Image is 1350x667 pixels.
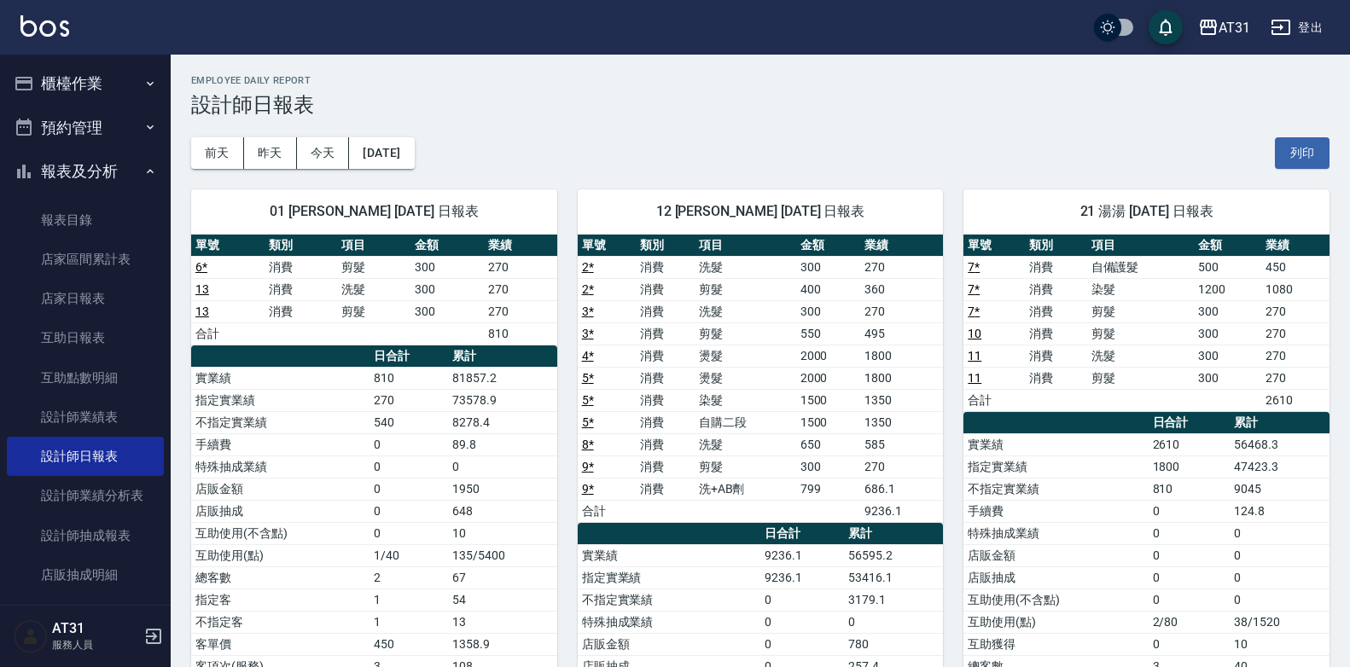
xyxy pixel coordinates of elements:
[1087,278,1194,300] td: 染髮
[1194,322,1262,345] td: 300
[448,411,556,433] td: 8278.4
[410,235,484,257] th: 金額
[963,478,1148,500] td: 不指定實業績
[1191,10,1257,45] button: AT31
[191,500,370,522] td: 店販抽成
[7,437,164,476] a: 設計師日報表
[844,566,943,589] td: 53416.1
[578,235,944,523] table: a dense table
[337,256,410,278] td: 剪髮
[636,389,695,411] td: 消費
[578,544,761,566] td: 實業績
[636,433,695,455] td: 消費
[484,278,557,300] td: 270
[195,282,209,296] a: 13
[1149,455,1230,478] td: 1800
[448,500,556,522] td: 648
[191,389,370,411] td: 指定實業績
[1149,566,1230,589] td: 0
[578,566,761,589] td: 指定實業績
[7,397,164,437] a: 設計師業績表
[860,278,943,300] td: 360
[1261,256,1330,278] td: 450
[796,411,861,433] td: 1500
[337,278,410,300] td: 洗髮
[578,633,761,655] td: 店販金額
[7,240,164,279] a: 店家區間累計表
[860,478,943,500] td: 686.1
[1230,633,1330,655] td: 10
[337,235,410,257] th: 項目
[695,389,796,411] td: 染髮
[7,555,164,594] a: 店販抽成明細
[760,523,844,545] th: 日合計
[860,235,943,257] th: 業績
[1149,433,1230,455] td: 2610
[1230,544,1330,566] td: 0
[695,322,796,345] td: 剪髮
[984,203,1309,220] span: 21 湯湯 [DATE] 日報表
[7,358,164,397] a: 互助點數明細
[636,256,695,278] td: 消費
[370,389,448,411] td: 270
[191,235,557,345] table: a dense table
[448,544,556,566] td: 135/5400
[1149,522,1230,544] td: 0
[844,544,943,566] td: 56595.2
[636,478,695,500] td: 消費
[7,106,164,150] button: 預約管理
[1149,412,1230,434] th: 日合計
[695,345,796,367] td: 燙髮
[636,345,695,367] td: 消費
[1230,455,1330,478] td: 47423.3
[578,500,637,522] td: 合計
[578,235,637,257] th: 單號
[1230,500,1330,522] td: 124.8
[448,589,556,611] td: 54
[265,278,338,300] td: 消費
[1087,367,1194,389] td: 剪髮
[448,611,556,633] td: 13
[484,256,557,278] td: 270
[860,367,943,389] td: 1800
[796,367,861,389] td: 2000
[191,433,370,455] td: 手續費
[370,345,448,368] th: 日合計
[1194,345,1262,367] td: 300
[191,367,370,389] td: 實業績
[796,455,861,478] td: 300
[14,619,48,653] img: Person
[796,235,861,257] th: 金額
[695,256,796,278] td: 洗髮
[844,523,943,545] th: 累計
[1275,137,1330,169] button: 列印
[370,500,448,522] td: 0
[265,300,338,322] td: 消費
[1261,345,1330,367] td: 270
[695,367,796,389] td: 燙髮
[191,235,265,257] th: 單號
[1194,256,1262,278] td: 500
[191,93,1330,117] h3: 設計師日報表
[963,455,1148,478] td: 指定實業績
[598,203,923,220] span: 12 [PERSON_NAME] [DATE] 日報表
[1149,10,1183,44] button: save
[578,589,761,611] td: 不指定實業績
[244,137,297,169] button: 昨天
[796,278,861,300] td: 400
[760,544,844,566] td: 9236.1
[1025,278,1086,300] td: 消費
[265,235,338,257] th: 類別
[860,411,943,433] td: 1350
[963,389,1025,411] td: 合計
[1261,389,1330,411] td: 2610
[370,522,448,544] td: 0
[1025,367,1086,389] td: 消費
[191,611,370,633] td: 不指定客
[370,633,448,655] td: 450
[796,345,861,367] td: 2000
[963,611,1148,633] td: 互助使用(點)
[1087,300,1194,322] td: 剪髮
[191,566,370,589] td: 總客數
[191,522,370,544] td: 互助使用(不含點)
